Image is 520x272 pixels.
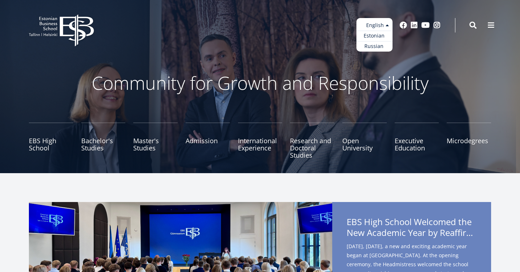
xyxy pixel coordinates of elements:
[411,22,418,29] a: Linkedin
[69,72,451,94] p: Community for Growth and Responsibility
[81,123,126,159] a: Bachelor's Studies
[356,31,393,41] a: Estonian
[186,123,230,159] a: Admission
[347,216,477,240] span: EBS High School Welcomed the
[342,123,387,159] a: Open University
[356,41,393,52] a: Russian
[290,123,334,159] a: Research and Doctoral Studies
[133,123,178,159] a: Master's Studies
[433,22,441,29] a: Instagram
[447,123,491,159] a: Microdegrees
[347,227,477,238] span: New Academic Year by Reaffirming Its Core Values
[421,22,430,29] a: Youtube
[238,123,282,159] a: International Experience
[29,123,73,159] a: EBS High School
[395,123,439,159] a: Executive Education
[400,22,407,29] a: Facebook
